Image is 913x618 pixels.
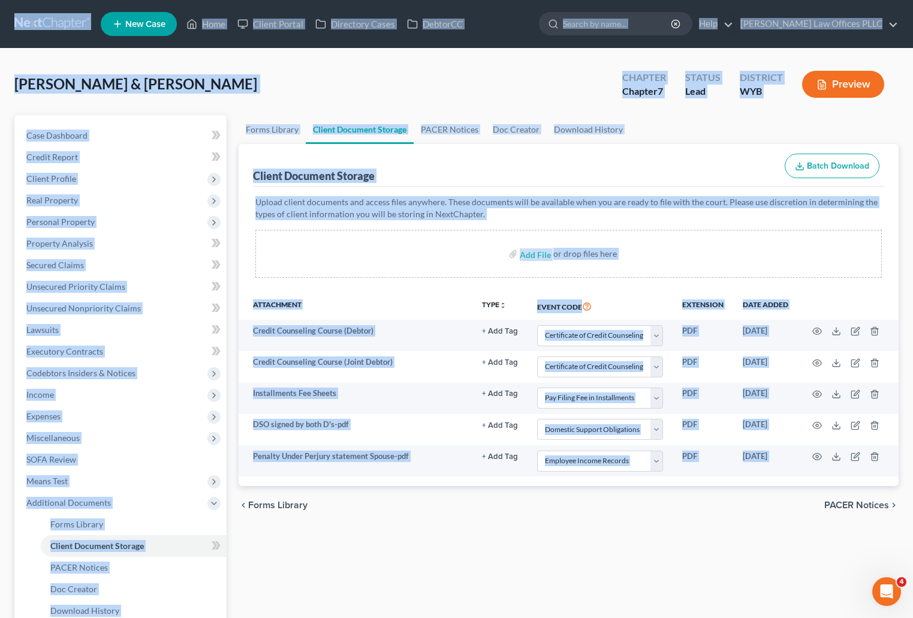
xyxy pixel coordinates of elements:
[482,419,518,430] a: + Add Tag
[733,320,798,351] td: [DATE]
[547,115,630,144] a: Download History
[26,130,88,140] span: Case Dashboard
[41,578,227,600] a: Doc Creator
[785,154,879,179] button: Batch Download
[41,514,227,535] a: Forms Library
[180,13,231,35] a: Home
[309,13,401,35] a: Directory Cases
[17,319,227,341] a: Lawsuits
[14,75,257,92] span: [PERSON_NAME] & [PERSON_NAME]
[17,449,227,470] a: SOFA Review
[482,453,518,461] button: + Add Tag
[733,414,798,445] td: [DATE]
[17,341,227,362] a: Executory Contracts
[733,445,798,476] td: [DATE]
[482,328,518,335] button: + Add Tag
[673,445,733,476] td: PDF
[897,577,906,587] span: 4
[740,71,783,85] div: District
[499,302,507,309] i: unfold_more
[482,451,518,462] a: + Add Tag
[231,13,309,35] a: Client Portal
[563,13,673,35] input: Search by name...
[673,320,733,351] td: PDF
[482,388,518,399] a: + Add Tag
[693,13,733,35] a: Help
[248,500,308,510] span: Forms Library
[824,500,889,510] span: PACER Notices
[239,292,472,320] th: Attachment
[26,411,61,421] span: Expenses
[17,254,227,276] a: Secured Claims
[17,298,227,319] a: Unsecured Nonpriority Claims
[239,500,248,510] i: chevron_left
[673,351,733,382] td: PDF
[26,389,54,400] span: Income
[401,13,469,35] a: DebtorCC
[239,320,472,351] td: Credit Counseling Course (Debtor)
[239,115,306,144] a: Forms Library
[482,422,518,430] button: + Add Tag
[255,196,882,220] p: Upload client documents and access files anywhere. These documents will be available when you are...
[824,500,899,510] button: PACER Notices chevron_right
[482,301,507,309] button: TYPEunfold_more
[26,238,93,248] span: Property Analysis
[553,248,617,260] div: or drop files here
[26,454,76,464] span: SOFA Review
[26,497,111,508] span: Additional Documents
[26,325,59,335] span: Lawsuits
[26,152,78,162] span: Credit Report
[239,445,472,476] td: Penalty Under Perjury statement Spouse-pdf
[733,292,798,320] th: Date added
[41,535,227,557] a: Client Document Storage
[658,85,663,97] span: 7
[50,605,119,616] span: Download History
[17,233,227,254] a: Property Analysis
[26,368,135,378] span: Codebtors Insiders & Notices
[239,414,472,445] td: DSO signed by both D's-pdf
[50,519,103,529] span: Forms Library
[622,85,666,98] div: Chapter
[685,85,721,98] div: Lead
[50,584,97,594] span: Doc Creator
[740,85,783,98] div: WYB
[306,115,414,144] a: Client Document Storage
[239,383,472,414] td: Installments Fee Sheets
[26,281,125,292] span: Unsecured Priority Claims
[414,115,486,144] a: PACER Notices
[239,351,472,382] td: Credit Counseling Course (Joint Debtor)
[239,500,308,510] button: chevron_left Forms Library
[889,500,899,510] i: chevron_right
[734,13,898,35] a: [PERSON_NAME] Law Offices PLLC
[26,260,84,270] span: Secured Claims
[253,169,375,183] div: Client Document Storage
[872,577,901,606] iframe: Intercom live chat
[17,276,227,298] a: Unsecured Priority Claims
[482,359,518,367] button: + Add Tag
[685,71,721,85] div: Status
[26,173,76,184] span: Client Profile
[673,292,733,320] th: Extension
[733,383,798,414] td: [DATE]
[26,346,103,356] span: Executory Contracts
[26,195,78,205] span: Real Property
[807,161,869,171] span: Batch Download
[482,356,518,368] a: + Add Tag
[26,476,68,486] span: Means Test
[50,541,144,551] span: Client Document Storage
[50,562,108,572] span: PACER Notices
[17,125,227,146] a: Case Dashboard
[673,383,733,414] td: PDF
[17,146,227,168] a: Credit Report
[482,390,518,398] button: + Add Tag
[486,115,547,144] a: Doc Creator
[125,20,165,29] span: New Case
[622,71,666,85] div: Chapter
[26,303,141,313] span: Unsecured Nonpriority Claims
[733,351,798,382] td: [DATE]
[802,71,884,98] button: Preview
[26,433,80,443] span: Miscellaneous
[26,217,95,227] span: Personal Property
[482,325,518,337] a: + Add Tag
[41,557,227,578] a: PACER Notices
